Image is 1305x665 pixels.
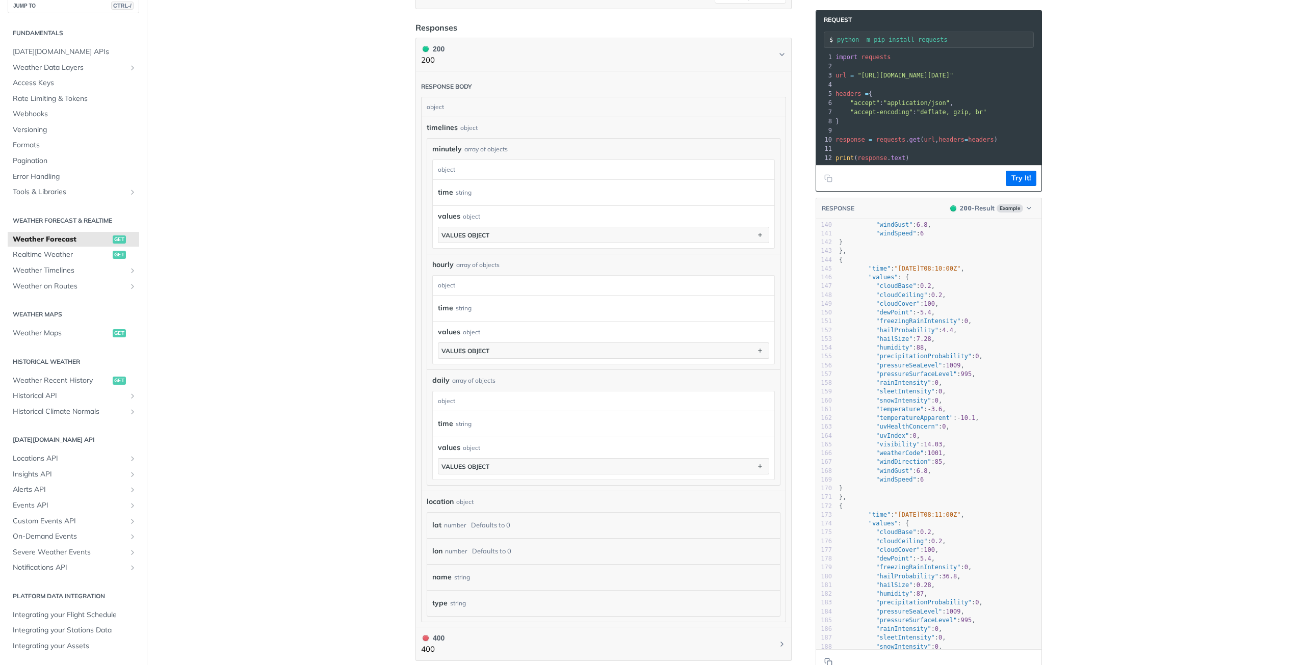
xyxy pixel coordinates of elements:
span: "uvHealthConcern" [876,423,938,430]
span: 1009 [946,362,961,369]
span: "windSpeed" [876,230,916,237]
div: 152 [816,326,832,335]
span: Realtime Weather [13,250,110,260]
span: : [836,109,986,116]
a: Alerts APIShow subpages for Alerts API [8,482,139,497]
span: . ( , ) [836,136,998,143]
span: Integrating your Flight Schedule [13,610,137,620]
span: daily [432,375,450,386]
span: "visibility" [876,441,920,448]
div: values object [441,463,489,470]
a: Error Handling [8,169,139,184]
button: Show subpages for Weather on Routes [128,282,137,290]
span: "pressureSurfaceLevel" [876,370,957,378]
span: : { [839,274,909,281]
button: RESPONSE [821,203,855,214]
span: : , [839,362,964,369]
div: values object [441,347,489,355]
span: "pressureSeaLevel" [876,362,942,369]
span: Weather on Routes [13,281,126,291]
div: 143 [816,247,832,255]
div: array of objects [464,145,508,154]
span: "windGust" [876,221,912,228]
button: Show subpages for Notifications API [128,564,137,572]
button: values object [438,227,769,243]
span: 6.8 [917,467,928,474]
div: 4 [816,80,833,89]
span: "freezingRainIntensity" [876,317,960,325]
div: Response body [421,83,472,91]
button: Copy to clipboard [821,171,836,186]
div: 200 [421,43,445,55]
span: Error Handling [13,172,137,182]
div: 168 [816,467,832,475]
span: 0.2 [920,282,931,289]
span: Severe Weather Events [13,547,126,557]
span: }, [839,247,847,254]
span: "temperature" [876,406,924,413]
div: object [463,443,480,453]
div: 142 [816,238,832,247]
label: name [432,570,452,584]
div: 147 [816,282,832,290]
div: 200 200200 [415,71,792,627]
div: 165 [816,440,832,449]
span: 6 [920,230,924,237]
span: 5.4 [920,309,931,316]
span: "hailSize" [876,335,912,342]
span: headers [938,136,964,143]
div: 148 [816,291,832,300]
input: Request instructions [837,36,1033,43]
span: values [438,327,460,337]
div: 150 [816,308,832,317]
span: : , [839,265,964,272]
span: : , [839,370,975,378]
div: 10 [816,135,833,144]
span: : , [839,379,942,386]
span: Integrating your Assets [13,641,137,651]
a: Weather Data LayersShow subpages for Weather Data Layers [8,60,139,75]
div: object [433,391,772,411]
div: array of objects [452,376,495,385]
div: object [460,123,478,132]
span: : , [839,441,946,448]
span: 7.28 [917,335,931,342]
div: string [456,416,472,431]
span: 0 [942,423,946,430]
button: 200 200200 [421,43,786,66]
span: get [113,377,126,385]
span: values [438,211,460,222]
span: print [836,154,854,162]
span: Insights API [13,469,126,480]
label: type [432,596,448,610]
div: 161 [816,405,832,414]
span: : , [836,99,953,107]
div: 11 [816,144,833,153]
a: Events APIShow subpages for Events API [8,498,139,513]
span: "cloudBase" [876,282,916,289]
div: 156 [816,361,832,370]
span: : [839,476,924,483]
span: import [836,54,857,61]
a: Realtime Weatherget [8,247,139,262]
div: 158 [816,379,832,387]
div: 141 [816,229,832,238]
a: Notifications APIShow subpages for Notifications API [8,560,139,575]
a: Weather Forecastget [8,232,139,247]
span: 200 [960,204,972,212]
h2: Historical Weather [8,357,139,366]
span: } [836,118,839,125]
span: 200 [423,46,429,52]
span: "uvIndex" [876,432,909,439]
div: 163 [816,422,832,431]
span: requests [876,136,906,143]
span: "dewPoint" [876,309,912,316]
span: : , [839,221,931,228]
label: time [438,185,453,200]
span: 200 [950,205,956,211]
div: 5 [816,89,833,98]
span: headers [968,136,994,143]
span: 0 [964,317,968,325]
a: Integrating your Assets [8,639,139,654]
span: ( . ) [836,154,909,162]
